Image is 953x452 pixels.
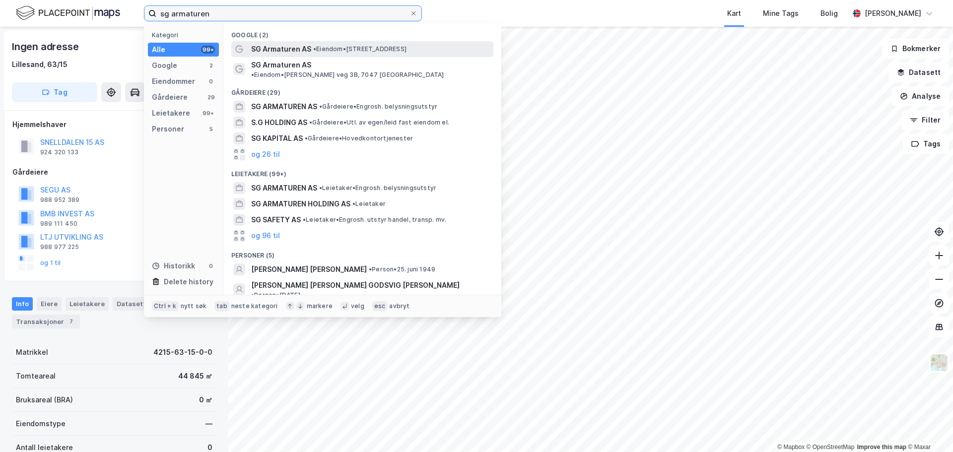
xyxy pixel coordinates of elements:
div: nytt søk [181,302,207,310]
span: SG ARMATUREN AS [251,101,317,113]
input: Søk på adresse, matrikkel, gårdeiere, leietakere eller personer [156,6,409,21]
span: S.G HOLDING AS [251,117,307,129]
button: og 26 til [251,148,280,160]
span: Leietaker [352,200,386,208]
button: Bokmerker [882,39,949,59]
span: [PERSON_NAME] [PERSON_NAME] [251,263,367,275]
div: neste kategori [231,302,278,310]
span: • [319,184,322,192]
div: 989 111 450 [40,220,77,228]
div: Datasett [113,297,150,310]
div: 0 [207,77,215,85]
div: 924 320 133 [40,148,78,156]
div: Leietakere (99+) [223,162,501,180]
span: SG KAPITAL AS [251,132,303,144]
div: Eiendommer [152,75,195,87]
div: Kontrollprogram for chat [903,404,953,452]
div: velg [351,302,364,310]
div: markere [307,302,333,310]
div: avbryt [389,302,409,310]
span: SG SAFETY AS [251,214,301,226]
span: Gårdeiere • Hovedkontortjenester [305,134,413,142]
div: tab [214,301,229,311]
span: • [303,216,306,223]
button: Tags [903,134,949,154]
div: 0 [207,262,215,270]
span: Leietaker • Engrosh. belysningsutstyr [319,184,436,192]
span: • [309,119,312,126]
span: [PERSON_NAME] [PERSON_NAME] GODSVIG [PERSON_NAME] [251,279,460,291]
button: Analyse [891,86,949,106]
span: Eiendom • [PERSON_NAME] veg 3B, 7047 [GEOGRAPHIC_DATA] [251,71,444,79]
span: • [251,291,254,299]
span: Gårdeiere • Engrosh. belysningsutstyr [319,103,437,111]
div: Ingen adresse [12,39,80,55]
div: 44 845 ㎡ [178,370,212,382]
span: • [352,200,355,207]
span: • [369,265,372,273]
iframe: Chat Widget [903,404,953,452]
div: Gårdeiere (29) [223,81,501,99]
a: OpenStreetMap [807,444,855,451]
div: Gårdeiere [12,166,216,178]
div: 0 ㎡ [199,394,212,406]
div: Leietakere [66,297,109,310]
button: Tag [12,82,97,102]
span: Gårdeiere • Utl. av egen/leid fast eiendom el. [309,119,449,127]
div: Bruksareal (BRA) [16,394,73,406]
div: Kategori [152,31,219,39]
img: logo.f888ab2527a4732fd821a326f86c7f29.svg [16,4,120,22]
button: Filter [901,110,949,130]
div: Google [152,60,177,71]
span: SG ARMATUREN AS [251,182,317,194]
div: Eiere [37,297,62,310]
div: Ctrl + k [152,301,179,311]
div: 29 [207,93,215,101]
div: 7 [66,317,76,326]
div: 988 952 389 [40,196,79,204]
button: Datasett [888,63,949,82]
span: SG Armaturen AS [251,43,311,55]
span: Person • [DATE] [251,291,300,299]
a: Improve this map [857,444,906,451]
div: 99+ [201,46,215,54]
div: Personer [152,123,184,135]
div: Gårdeiere [152,91,188,103]
a: Mapbox [777,444,805,451]
div: Personer (5) [223,244,501,261]
span: Leietaker • Engrosh. utstyr handel, transp. mv. [303,216,446,224]
div: Matrikkel [16,346,48,358]
span: • [251,71,254,78]
div: 2 [207,62,215,69]
span: Eiendom • [STREET_ADDRESS] [313,45,407,53]
button: og 96 til [251,230,280,242]
div: Mine Tags [763,7,799,19]
div: Bolig [820,7,838,19]
div: 5 [207,125,215,133]
div: Tomteareal [16,370,56,382]
div: esc [372,301,388,311]
div: Google (2) [223,23,501,41]
div: Alle [152,44,165,56]
span: Person • 25. juni 1949 [369,265,435,273]
div: 99+ [201,109,215,117]
span: • [319,103,322,110]
div: — [205,418,212,430]
div: 988 977 225 [40,243,79,251]
div: Leietakere [152,107,190,119]
div: Delete history [164,276,213,288]
div: Hjemmelshaver [12,119,216,130]
div: Historikk [152,260,195,272]
span: • [305,134,308,142]
div: Info [12,297,33,310]
span: SG ARMATUREN HOLDING AS [251,198,350,210]
div: Eiendomstype [16,418,66,430]
div: 4215-63-15-0-0 [153,346,212,358]
span: SG Armaturen AS [251,59,311,71]
span: • [313,45,316,53]
div: Lillesand, 63/15 [12,59,68,70]
div: [PERSON_NAME] [865,7,921,19]
div: Transaksjoner [12,315,80,328]
img: Z [930,353,949,372]
div: Kart [727,7,741,19]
